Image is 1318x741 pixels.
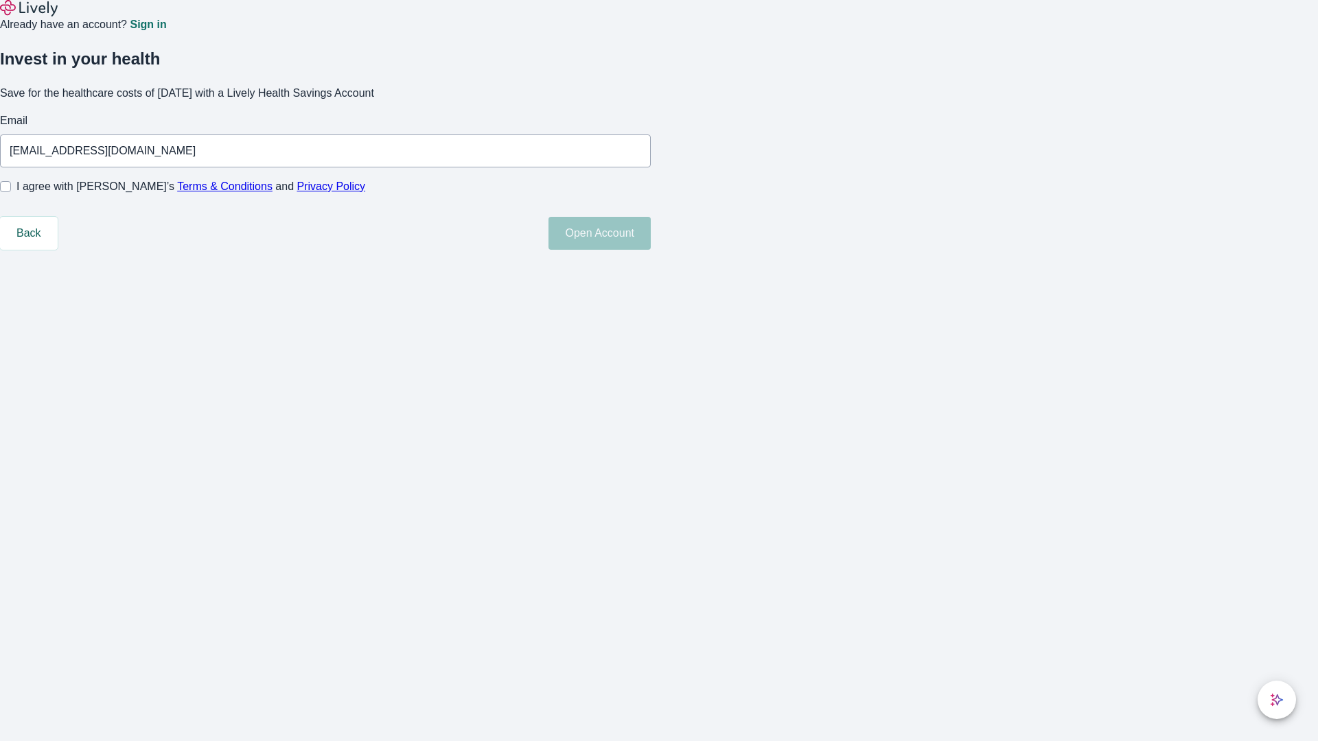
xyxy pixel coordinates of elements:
svg: Lively AI Assistant [1270,693,1284,707]
button: chat [1258,681,1296,719]
a: Privacy Policy [297,180,366,192]
span: I agree with [PERSON_NAME]’s and [16,178,365,195]
a: Terms & Conditions [177,180,273,192]
a: Sign in [130,19,166,30]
